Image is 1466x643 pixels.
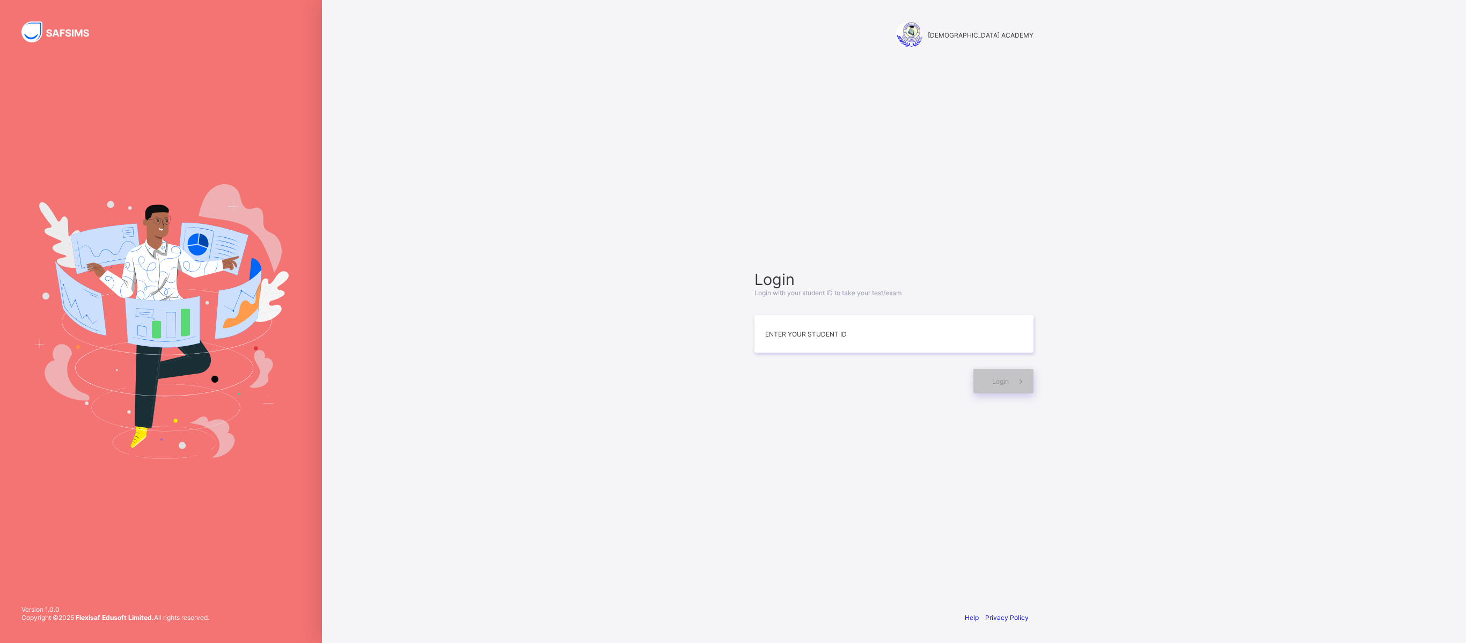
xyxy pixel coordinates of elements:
[21,21,102,42] img: SAFSIMS Logo
[21,613,209,622] span: Copyright © 2025 All rights reserved.
[21,605,209,613] span: Version 1.0.0
[754,270,1033,289] span: Login
[76,613,154,622] strong: Flexisaf Edusoft Limited.
[928,31,1033,39] span: [DEMOGRAPHIC_DATA] ACADEMY
[985,613,1029,622] a: Privacy Policy
[965,613,979,622] a: Help
[992,377,1009,385] span: Login
[33,184,289,459] img: Hero Image
[754,289,901,297] span: Login with your student ID to take your test/exam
